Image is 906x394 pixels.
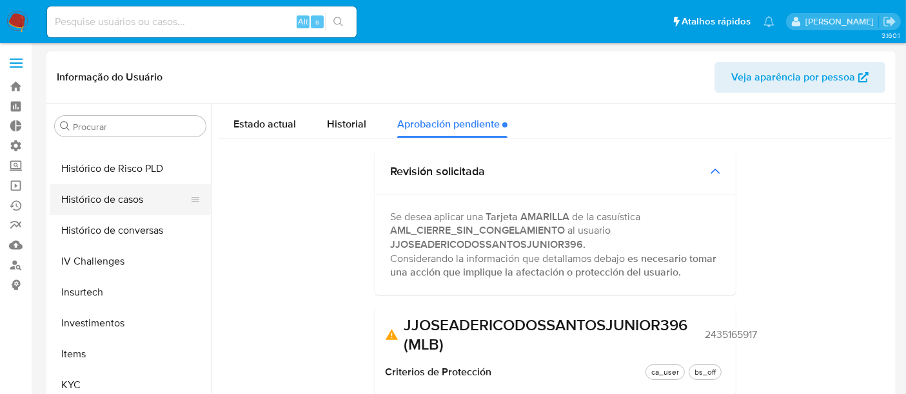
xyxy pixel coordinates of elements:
a: Notificações [763,16,774,27]
p: alexandra.macedo@mercadolivre.com [805,15,878,28]
input: Pesquise usuários ou casos... [47,14,357,30]
button: Histórico de casos [50,184,201,215]
input: Procurar [73,121,201,133]
a: Sair [883,15,896,28]
button: Procurar [60,121,70,131]
span: Veja aparência por pessoa [731,62,855,93]
span: s [315,15,319,28]
button: Investimentos [50,308,211,339]
button: Histórico de conversas [50,215,211,246]
button: Items [50,339,211,370]
button: Insurtech [50,277,211,308]
span: Atalhos rápidos [682,15,751,28]
button: IV Challenges [50,246,211,277]
h1: Informação do Usuário [57,71,162,84]
button: Veja aparência por pessoa [714,62,885,93]
button: search-icon [325,13,351,31]
span: Alt [298,15,308,28]
button: Histórico de Risco PLD [50,153,211,184]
